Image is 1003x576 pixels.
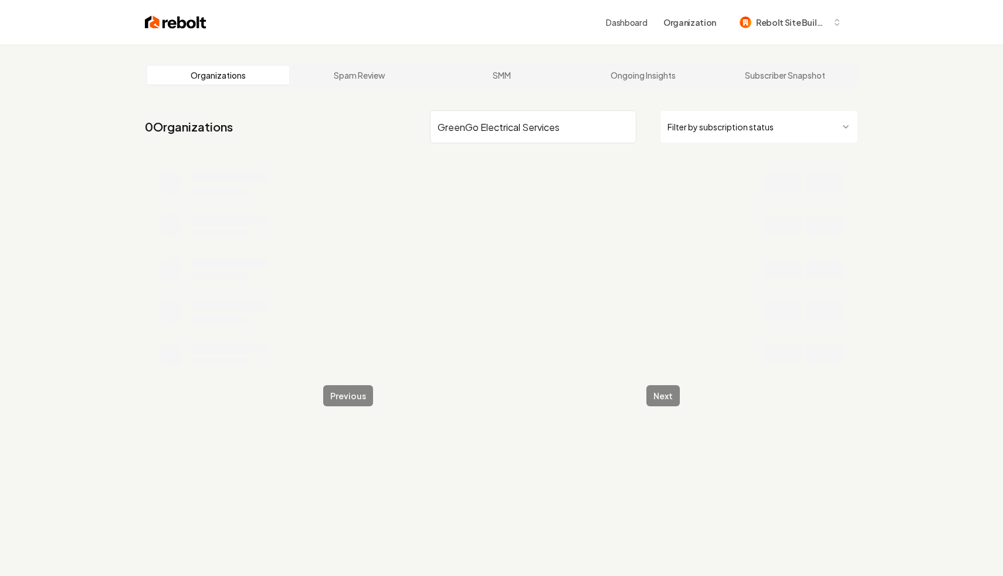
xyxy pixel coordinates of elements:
a: 0Organizations [145,119,233,135]
a: Ongoing Insights [572,66,714,85]
a: Dashboard [606,16,647,28]
img: Rebolt Logo [145,14,206,31]
button: Organization [656,12,723,33]
a: Subscriber Snapshot [714,66,856,85]
a: Organizations [147,66,289,85]
span: Rebolt Site Builder [756,16,828,29]
input: Search by name or ID [430,110,636,143]
a: SMM [431,66,572,85]
a: Spam Review [289,66,431,85]
img: Rebolt Site Builder [740,16,751,28]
